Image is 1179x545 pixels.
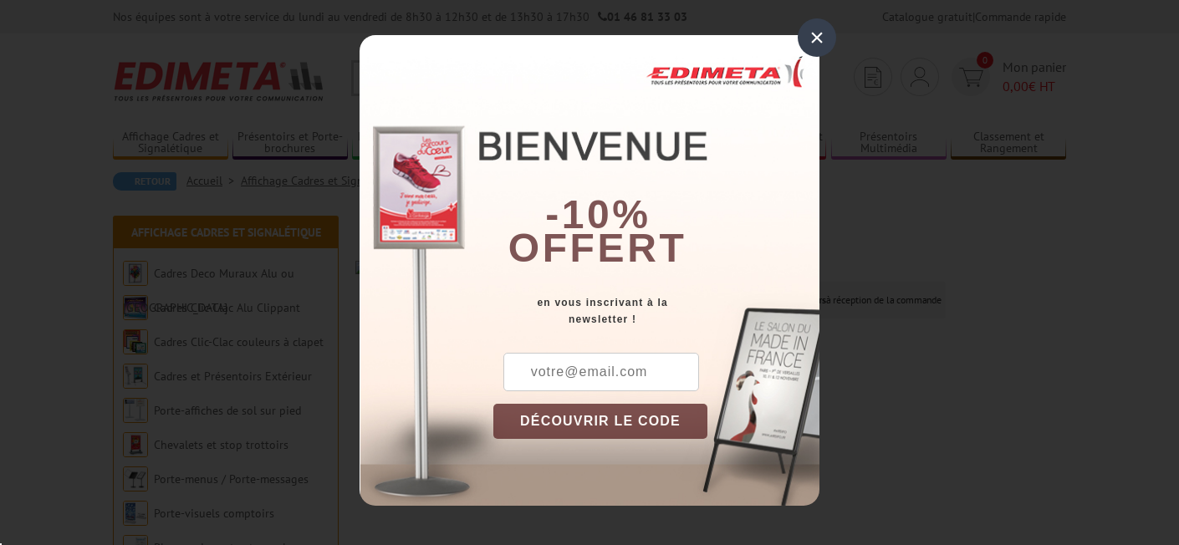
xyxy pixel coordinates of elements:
button: DÉCOUVRIR LE CODE [493,404,707,439]
input: votre@email.com [503,353,699,391]
font: offert [508,226,687,270]
div: × [798,18,836,57]
div: en vous inscrivant à la newsletter ! [493,294,819,328]
b: -10% [545,192,651,237]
